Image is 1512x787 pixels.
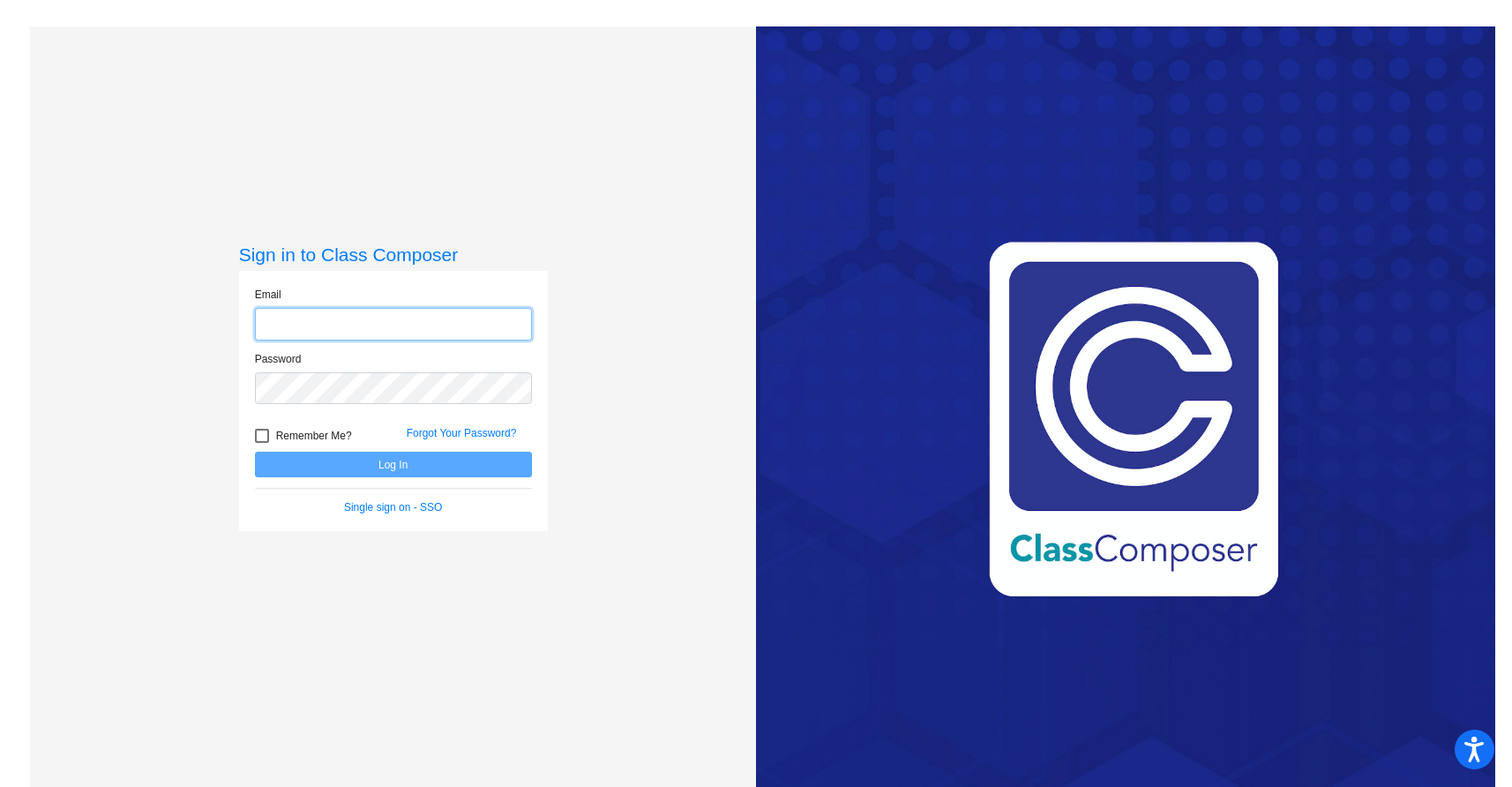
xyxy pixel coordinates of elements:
h3: Sign in to Class Composer [239,244,548,266]
a: Forgot Your Password? [407,427,517,439]
label: Password [255,351,302,367]
button: Log In [255,452,532,477]
span: Remember Me? [276,425,352,446]
label: Email [255,287,281,303]
a: Single sign on - SSO [344,501,442,513]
